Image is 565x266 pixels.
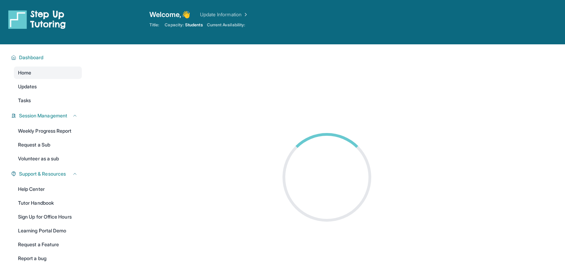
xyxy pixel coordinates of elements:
[14,94,82,107] a: Tasks
[185,22,203,28] span: Students
[18,69,31,76] span: Home
[16,54,78,61] button: Dashboard
[14,252,82,265] a: Report a bug
[18,83,37,90] span: Updates
[16,112,78,119] button: Session Management
[14,125,82,137] a: Weekly Progress Report
[14,139,82,151] a: Request a Sub
[19,112,67,119] span: Session Management
[19,170,66,177] span: Support & Resources
[16,170,78,177] button: Support & Resources
[149,10,190,19] span: Welcome, 👋
[14,211,82,223] a: Sign Up for Office Hours
[8,10,66,29] img: logo
[14,80,82,93] a: Updates
[14,152,82,165] a: Volunteer as a sub
[19,54,44,61] span: Dashboard
[207,22,245,28] span: Current Availability:
[200,11,249,18] a: Update Information
[14,238,82,251] a: Request a Feature
[18,97,31,104] span: Tasks
[149,22,159,28] span: Title:
[14,66,82,79] a: Home
[14,197,82,209] a: Tutor Handbook
[242,11,249,18] img: Chevron Right
[14,224,82,237] a: Learning Portal Demo
[14,183,82,195] a: Help Center
[165,22,184,28] span: Capacity:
